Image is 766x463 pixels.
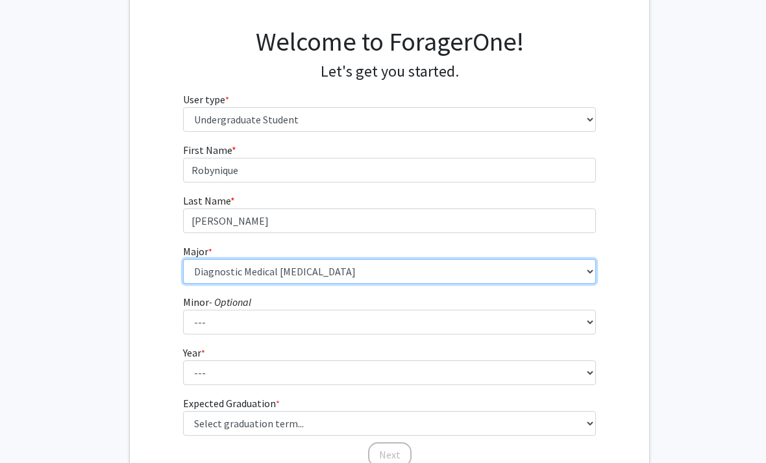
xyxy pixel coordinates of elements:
label: Major [183,244,212,259]
span: Last Name [183,194,230,207]
iframe: Chat [10,405,55,453]
label: Minor [183,294,251,310]
label: User type [183,92,229,107]
label: Expected Graduation [183,395,280,411]
span: First Name [183,144,232,156]
h1: Welcome to ForagerOne! [183,26,597,57]
h4: Let's get you started. [183,62,597,81]
label: Year [183,345,205,360]
i: - Optional [209,295,251,308]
